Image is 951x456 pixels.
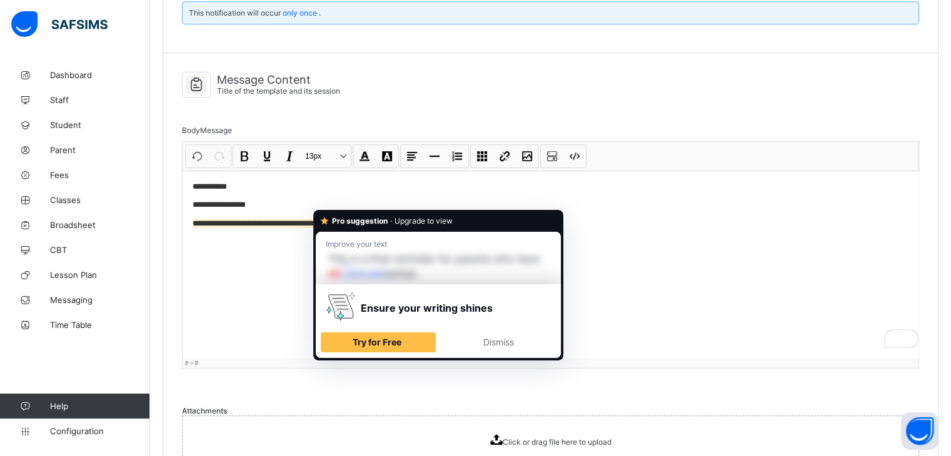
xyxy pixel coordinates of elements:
div: P > P [185,359,916,368]
span: Title of the template and its session [217,86,340,96]
span: Staff [50,95,150,105]
span: Classes [50,195,150,205]
button: Code view [564,146,585,167]
span: Configuration [50,426,149,436]
button: Align [401,146,423,167]
button: Redo [209,146,230,167]
button: Size [301,146,350,167]
span: Fees [50,170,150,180]
span: Broadsheet [50,220,150,230]
button: Link [494,146,515,167]
button: Open asap [901,412,938,450]
span: Body Message [182,126,232,135]
span: Time Table [50,320,150,330]
span: Lesson Plan [50,270,150,280]
button: Undo [186,146,208,167]
button: Image [516,146,538,167]
span: Messaging [50,295,150,305]
img: safsims [11,11,108,37]
button: Italic [279,146,300,167]
button: Highlight Color [376,146,398,167]
span: Student [50,120,150,130]
span: Parent [50,145,150,155]
button: Bold [234,146,255,167]
button: Show blocks [541,146,563,167]
span: only once [283,8,317,17]
button: Font Color [354,146,375,167]
button: Table [471,146,493,167]
button: Underline [256,146,278,167]
span: Click or drag file here to upload [503,437,611,447]
button: Horizontal line [424,146,445,167]
span: CBT [50,245,150,255]
button: List [446,146,468,167]
span: This notification will occur . [189,8,321,17]
span: Attachments [182,406,227,415]
span: Help [50,401,149,411]
span: Dashboard [50,70,150,80]
span: Message Content [217,73,340,86]
div: To enrich screen reader interactions, please activate Accessibility in Grammarly extension settings [183,171,918,358]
